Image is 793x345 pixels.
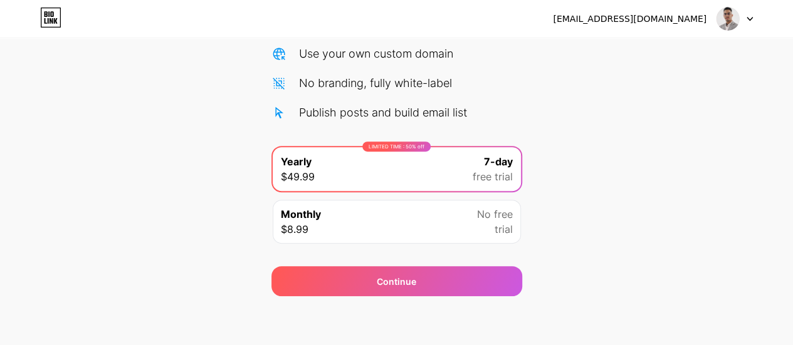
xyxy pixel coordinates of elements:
span: No free [477,207,513,222]
div: Use your own custom domain [299,45,453,62]
span: Continue [377,275,416,288]
span: 7-day [484,154,513,169]
span: $8.99 [281,222,308,237]
div: [EMAIL_ADDRESS][DOMAIN_NAME] [553,13,706,26]
span: Monthly [281,207,321,222]
div: Publish posts and build email list [299,104,467,121]
span: $49.99 [281,169,315,184]
span: trial [495,222,513,237]
div: No branding, fully white-label [299,75,452,91]
span: Yearly [281,154,312,169]
img: cliniclypro [716,7,740,31]
span: free trial [473,169,513,184]
div: LIMITED TIME : 50% off [362,142,431,152]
